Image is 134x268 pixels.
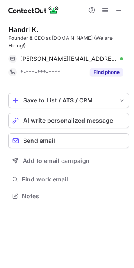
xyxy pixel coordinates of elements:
div: Save to List / ATS / CRM [23,97,114,104]
button: AI write personalized message [8,113,129,128]
button: Notes [8,190,129,202]
img: ContactOut v5.3.10 [8,5,59,15]
span: Send email [23,137,55,144]
button: Add to email campaign [8,153,129,168]
button: Reveal Button [90,68,123,76]
button: save-profile-one-click [8,93,129,108]
span: Notes [22,192,126,200]
span: [PERSON_NAME][EMAIL_ADDRESS][DOMAIN_NAME] [20,55,117,63]
span: Find work email [22,176,126,183]
div: Founder & CEO at [DOMAIN_NAME] (We are Hiring!) [8,34,129,50]
button: Find work email [8,173,129,185]
div: Handri K. [8,25,38,34]
span: AI write personalized message [23,117,113,124]
span: Add to email campaign [23,158,90,164]
button: Send email [8,133,129,148]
